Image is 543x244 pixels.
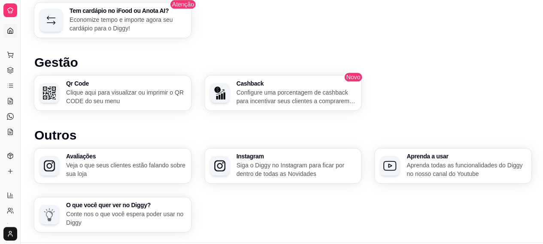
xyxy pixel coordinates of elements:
img: Instagram [213,159,226,172]
h3: Qr Code [66,80,186,86]
h3: Cashback [237,80,356,86]
button: AvaliaçõesAvaliaçõesVeja o que seus clientes estão falando sobre sua loja [34,148,191,183]
p: Aprenda todas as funcionalidades do Diggy no nosso canal do Youtube [406,161,526,178]
p: Veja o que seus clientes estão falando sobre sua loja [66,161,186,178]
h3: O que você quer ver no Diggy? [66,202,186,208]
img: Aprenda a usar [383,159,396,172]
img: Qr Code [43,86,56,99]
p: Configure uma porcentagem de cashback para incentivar seus clientes a comprarem em sua loja [237,88,356,105]
p: Conte nos o que você espera poder usar no Diggy [66,210,186,227]
h3: Aprenda a usar [406,153,526,159]
span: Novo [344,72,363,82]
p: Clique aqui para visualizar ou imprimir o QR CODE do seu menu [66,88,186,105]
img: Cashback [213,86,226,99]
h1: Gestão [34,55,531,70]
button: O que você quer ver no Diggy?O que você quer ver no Diggy?Conte nos o que você espera poder usar ... [34,197,191,232]
h3: Avaliações [66,153,186,159]
img: Avaliações [43,159,56,172]
button: Tem cardápio no iFood ou Anota AI?Economize tempo e importe agora seu cardápio para o Diggy! [34,3,191,38]
button: Qr CodeQr CodeClique aqui para visualizar ou imprimir o QR CODE do seu menu [34,75,191,110]
button: CashbackCashbackConfigure uma porcentagem de cashback para incentivar seus clientes a comprarem e... [205,75,361,110]
p: Economize tempo e importe agora seu cardápio para o Diggy! [70,15,186,33]
h3: Tem cardápio no iFood ou Anota AI? [70,8,186,14]
h3: Instagram [237,153,356,159]
p: Siga o Diggy no Instagram para ficar por dentro de todas as Novidades [237,161,356,178]
button: Aprenda a usarAprenda a usarAprenda todas as funcionalidades do Diggy no nosso canal do Youtube [375,148,531,183]
h1: Outros [34,128,531,143]
button: InstagramInstagramSiga o Diggy no Instagram para ficar por dentro de todas as Novidades [205,148,361,183]
img: O que você quer ver no Diggy? [43,208,56,221]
